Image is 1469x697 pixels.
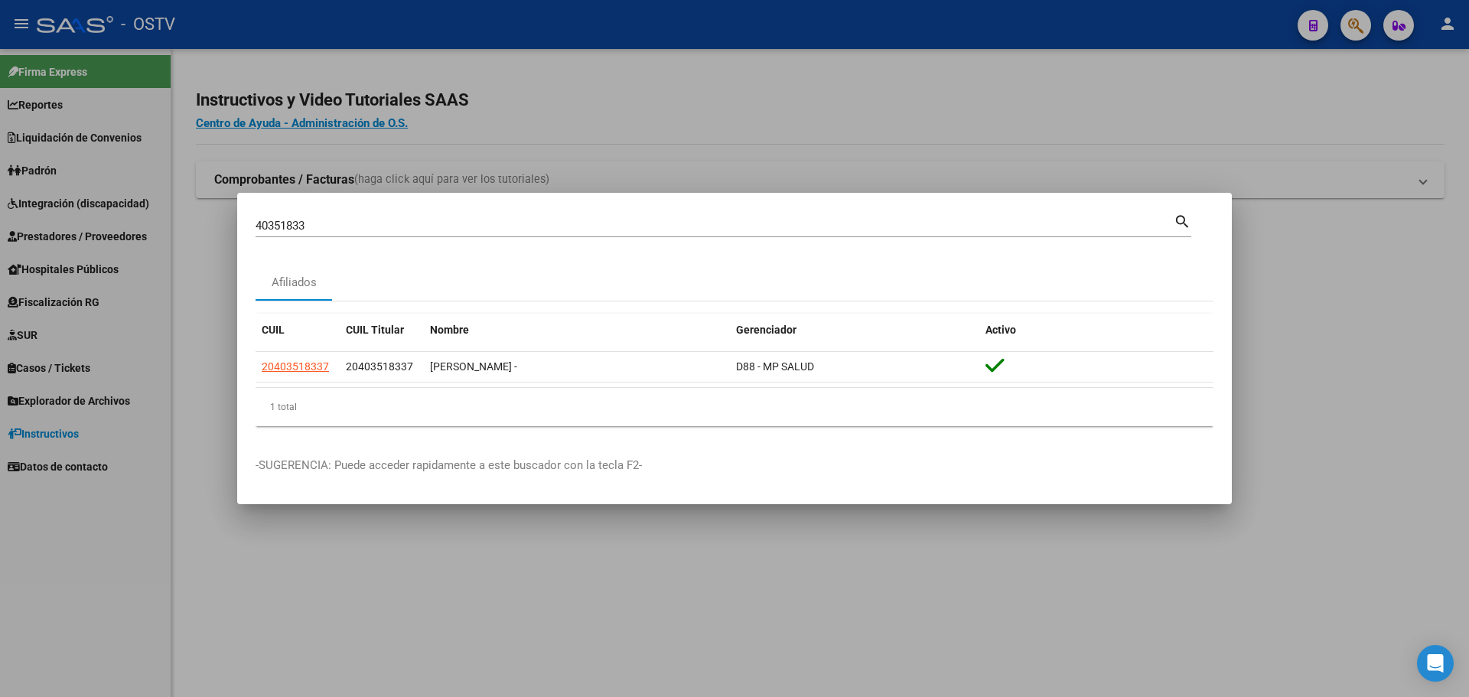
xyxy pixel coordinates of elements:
[256,457,1213,474] p: -SUGERENCIA: Puede acceder rapidamente a este buscador con la tecla F2-
[430,358,724,376] div: [PERSON_NAME] -
[262,324,285,336] span: CUIL
[736,360,814,373] span: D88 - MP SALUD
[272,274,317,292] div: Afiliados
[979,314,1213,347] datatable-header-cell: Activo
[256,388,1213,426] div: 1 total
[730,314,979,347] datatable-header-cell: Gerenciador
[736,324,796,336] span: Gerenciador
[346,360,413,373] span: 20403518337
[1417,645,1454,682] div: Open Intercom Messenger
[985,324,1016,336] span: Activo
[256,314,340,347] datatable-header-cell: CUIL
[1174,211,1191,230] mat-icon: search
[424,314,730,347] datatable-header-cell: Nombre
[346,324,404,336] span: CUIL Titular
[340,314,424,347] datatable-header-cell: CUIL Titular
[262,360,329,373] span: 20403518337
[430,324,469,336] span: Nombre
